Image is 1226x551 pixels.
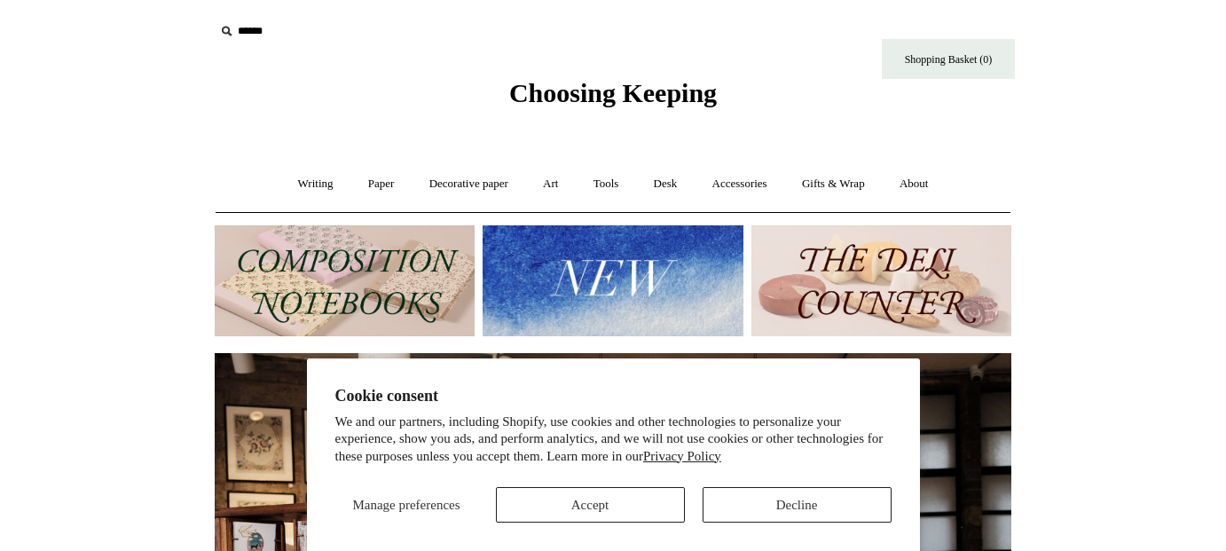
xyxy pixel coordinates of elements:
button: Decline [703,487,892,523]
img: The Deli Counter [751,225,1011,336]
a: Art [527,161,574,208]
button: Manage preferences [335,487,478,523]
button: Accept [496,487,685,523]
h2: Cookie consent [335,387,892,405]
span: Manage preferences [352,498,460,512]
a: Writing [282,161,350,208]
a: Choosing Keeping [509,92,717,105]
a: Decorative paper [413,161,524,208]
p: We and our partners, including Shopify, use cookies and other technologies to personalize your ex... [335,413,892,466]
a: Tools [578,161,635,208]
a: About [884,161,945,208]
a: Shopping Basket (0) [882,39,1015,79]
a: Privacy Policy [643,449,721,463]
span: Choosing Keeping [509,78,717,107]
img: New.jpg__PID:f73bdf93-380a-4a35-bcfe-7823039498e1 [483,225,743,336]
a: Paper [352,161,411,208]
a: Accessories [696,161,783,208]
a: Desk [638,161,694,208]
img: 202302 Composition ledgers.jpg__PID:69722ee6-fa44-49dd-a067-31375e5d54ec [215,225,475,336]
a: Gifts & Wrap [786,161,881,208]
